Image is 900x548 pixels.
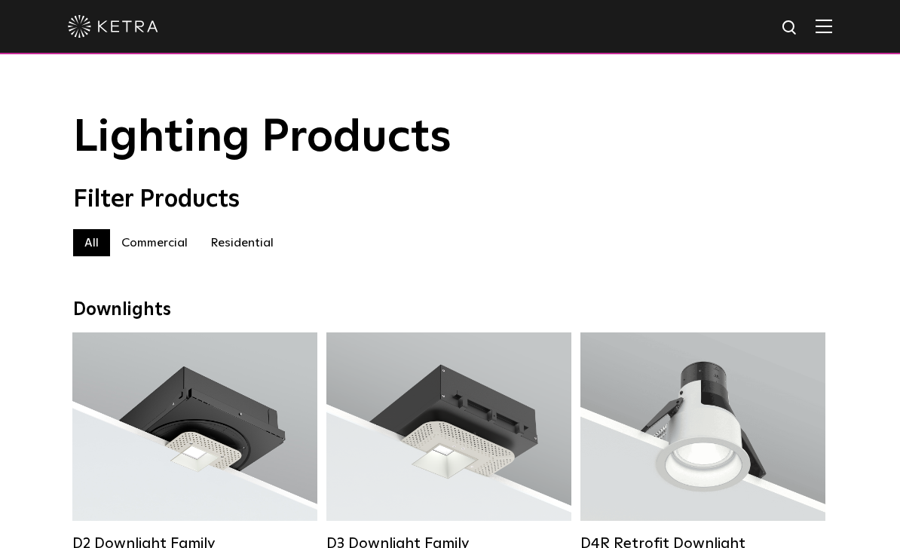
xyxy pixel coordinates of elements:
[73,115,452,161] span: Lighting Products
[781,19,800,38] img: search icon
[73,185,827,214] div: Filter Products
[816,19,832,33] img: Hamburger%20Nav.svg
[73,229,110,256] label: All
[68,15,158,38] img: ketra-logo-2019-white
[199,229,285,256] label: Residential
[73,299,827,321] div: Downlights
[110,229,199,256] label: Commercial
